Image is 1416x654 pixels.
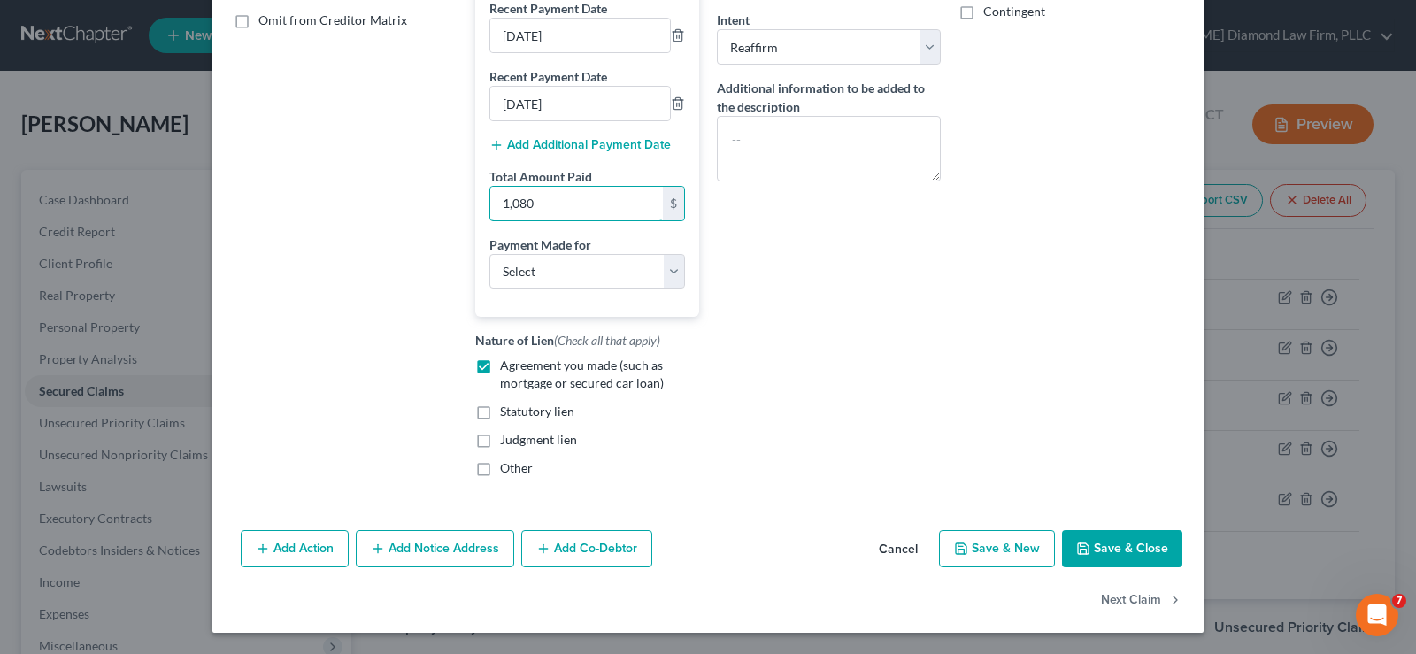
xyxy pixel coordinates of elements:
button: Cancel [865,532,932,567]
input: -- [490,19,670,52]
label: Nature of Lien [475,331,660,350]
span: Statutory lien [500,404,574,419]
div: $ [663,187,684,220]
button: Add Notice Address [356,530,514,567]
span: Omit from Creditor Matrix [258,12,407,27]
span: Other [500,460,533,475]
span: Agreement you made (such as mortgage or secured car loan) [500,358,664,390]
label: Recent Payment Date [489,67,607,86]
label: Total Amount Paid [489,167,592,186]
button: Add Additional Payment Date [489,138,671,152]
span: 7 [1392,594,1406,608]
button: Save & New [939,530,1055,567]
iframe: Intercom live chat [1356,594,1398,636]
button: Save & Close [1062,530,1182,567]
input: 0.00 [490,187,663,220]
span: Judgment lien [500,432,577,447]
label: Intent [717,11,750,29]
button: Next Claim [1101,581,1182,619]
span: Contingent [983,4,1045,19]
span: (Check all that apply) [554,333,660,348]
input: -- [490,87,670,120]
label: Additional information to be added to the description [717,79,941,116]
button: Add Co-Debtor [521,530,652,567]
label: Payment Made for [489,235,591,254]
button: Add Action [241,530,349,567]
